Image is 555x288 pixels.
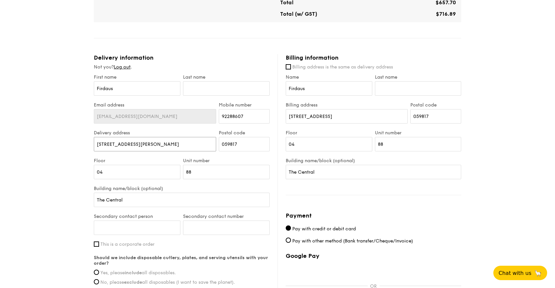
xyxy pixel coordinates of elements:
[286,102,408,108] label: Billing address
[286,54,339,61] span: Billing information
[94,270,99,275] input: Yes, pleaseincludeall disposables.
[94,74,180,80] label: First name
[499,270,531,276] span: Chat with us
[94,279,99,284] input: No, pleaseexcludeall disposables (I want to save the planet).
[280,11,317,17] span: Total (w/ GST)
[534,269,542,277] span: 🦙
[286,238,291,243] input: Pay with other method (Bank transfer/Cheque/Invoice)
[493,266,547,280] button: Chat with us🦙
[183,214,270,219] label: Secondary contact number
[125,270,142,276] strong: include
[114,64,131,70] a: Log out
[286,211,461,220] h4: Payment
[94,64,270,70] div: Not you? .
[94,241,99,247] input: This is a corporate order
[124,279,142,285] strong: exclude
[286,130,372,136] label: Floor
[292,226,356,232] span: Pay with credit or debit card
[219,102,270,108] label: Mobile number
[286,158,461,163] label: Building name/block (optional)
[286,263,461,278] iframe: Secure payment button frame
[286,225,291,231] input: Pay with credit or debit card
[100,279,235,285] span: No, please all disposables (I want to save the planet).
[410,102,461,108] label: Postal code
[94,130,216,136] label: Delivery address
[436,11,456,17] span: $716.89
[375,74,462,80] label: Last name
[292,64,393,70] span: Billing address is the same as delivery address
[219,130,270,136] label: Postal code
[292,238,413,244] span: Pay with other method (Bank transfer/Cheque/Invoice)
[94,102,216,108] label: Email address
[286,252,461,259] label: Google Pay
[286,74,372,80] label: Name
[94,186,270,191] label: Building name/block (optional)
[94,54,154,61] span: Delivery information
[94,255,268,266] strong: Should we include disposable cutlery, plates, and serving utensils with your order?
[100,241,154,247] span: This is a corporate order
[94,158,180,163] label: Floor
[183,74,270,80] label: Last name
[286,64,291,69] input: Billing address is the same as delivery address
[183,158,270,163] label: Unit number
[375,130,462,136] label: Unit number
[94,214,180,219] label: Secondary contact person
[100,270,176,276] span: Yes, please all disposables.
